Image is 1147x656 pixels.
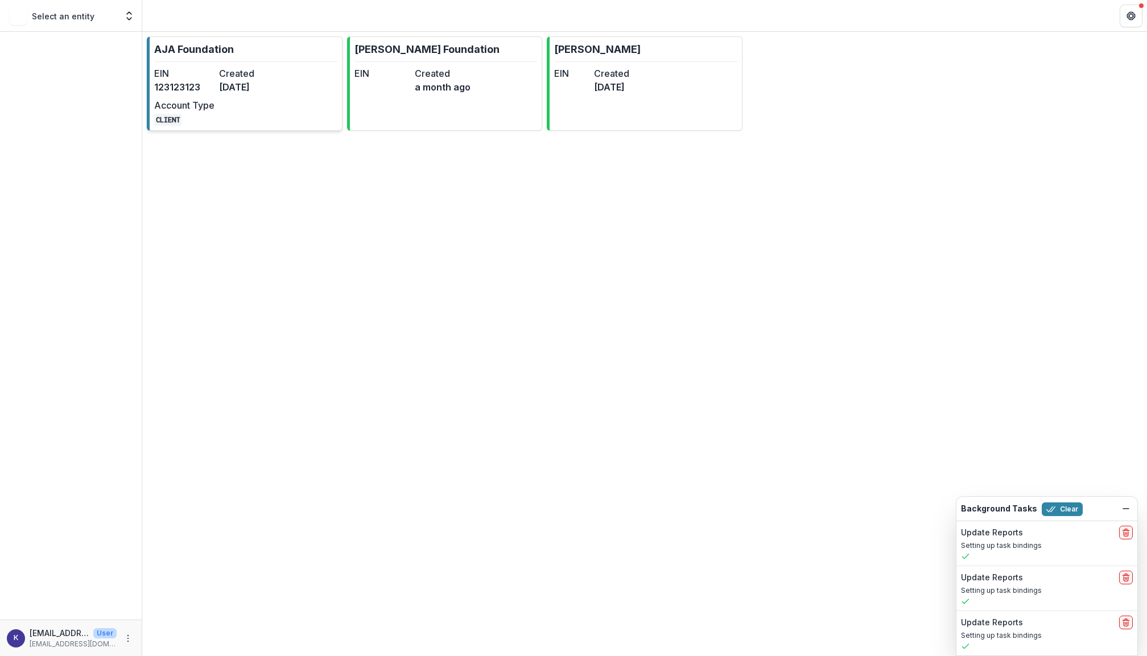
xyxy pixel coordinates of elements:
[154,67,214,80] dt: EIN
[154,42,234,57] p: AJA Foundation
[961,528,1023,538] h2: Update Reports
[347,36,543,131] a: [PERSON_NAME] FoundationEINCreateda month ago
[554,42,641,57] p: [PERSON_NAME]
[32,10,94,22] p: Select an entity
[154,80,214,94] dd: 123123123
[219,80,279,94] dd: [DATE]
[1042,502,1083,516] button: Clear
[14,634,18,642] div: kjarrett@ajafoundation.org
[30,639,117,649] p: [EMAIL_ADDRESS][DOMAIN_NAME]
[147,36,343,131] a: AJA FoundationEIN123123123Created[DATE]Account TypeCLIENT
[547,36,742,131] a: [PERSON_NAME]EINCreated[DATE]
[961,585,1133,596] p: Setting up task bindings
[1119,571,1133,584] button: delete
[961,630,1133,641] p: Setting up task bindings
[554,67,589,80] dt: EIN
[594,80,629,94] dd: [DATE]
[354,42,500,57] p: [PERSON_NAME] Foundation
[121,632,135,645] button: More
[30,627,89,639] p: [EMAIL_ADDRESS][DOMAIN_NAME]
[121,5,137,27] button: Open entity switcher
[154,114,181,126] code: CLIENT
[354,67,410,80] dt: EIN
[154,98,214,112] dt: Account Type
[961,618,1023,628] h2: Update Reports
[415,80,471,94] dd: a month ago
[1120,5,1142,27] button: Get Help
[415,67,471,80] dt: Created
[961,504,1037,514] h2: Background Tasks
[1119,526,1133,539] button: delete
[93,628,117,638] p: User
[961,541,1133,551] p: Setting up task bindings
[219,67,279,80] dt: Created
[1119,616,1133,629] button: delete
[594,67,629,80] dt: Created
[9,7,27,25] img: Select an entity
[1119,502,1133,515] button: Dismiss
[961,573,1023,583] h2: Update Reports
